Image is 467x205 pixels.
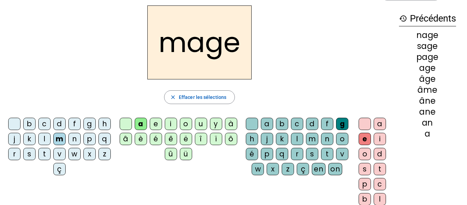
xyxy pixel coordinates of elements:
div: b [23,118,36,130]
div: âme [399,86,456,94]
div: m [53,133,66,145]
div: a [261,118,273,130]
div: t [374,163,386,175]
div: w [68,148,81,160]
div: g [336,118,348,130]
div: d [306,118,318,130]
h2: mage [147,5,252,79]
div: n [68,133,81,145]
div: è [135,133,147,145]
div: g [83,118,96,130]
div: v [53,148,66,160]
div: t [38,148,51,160]
div: é [150,133,162,145]
div: e [150,118,162,130]
button: Effacer les sélections [164,90,235,104]
div: é [246,148,258,160]
div: h [246,133,258,145]
div: âge [399,75,456,83]
div: ane [399,108,456,116]
div: i [165,118,177,130]
div: ë [180,133,192,145]
div: z [282,163,294,175]
div: j [8,133,21,145]
div: t [321,148,333,160]
div: k [276,133,288,145]
span: Effacer les sélections [179,93,226,101]
div: l [291,133,303,145]
div: d [53,118,66,130]
div: nage [399,31,456,39]
div: p [83,133,96,145]
div: ü [180,148,192,160]
div: â [120,133,132,145]
div: en [312,163,325,175]
div: e [359,133,371,145]
div: s [359,163,371,175]
div: s [306,148,318,160]
div: k [23,133,36,145]
div: c [374,178,386,190]
div: w [252,163,264,175]
div: q [98,133,111,145]
div: o [336,133,348,145]
div: y [210,118,222,130]
div: r [291,148,303,160]
div: î [195,133,207,145]
div: ô [225,133,237,145]
div: c [38,118,51,130]
div: û [165,148,177,160]
div: âne [399,97,456,105]
div: age [399,64,456,72]
div: c [291,118,303,130]
div: h [98,118,111,130]
div: b [276,118,288,130]
div: ê [165,133,177,145]
div: x [267,163,279,175]
div: x [83,148,96,160]
div: page [399,53,456,61]
div: r [8,148,21,160]
div: à [225,118,237,130]
div: l [38,133,51,145]
div: ç [297,163,309,175]
div: an [399,119,456,127]
div: ï [210,133,222,145]
mat-icon: close [170,94,176,100]
div: i [374,133,386,145]
div: f [68,118,81,130]
mat-icon: history [399,14,407,23]
div: f [321,118,333,130]
div: u [195,118,207,130]
div: a [374,118,386,130]
div: a [399,130,456,138]
h3: Précédents [399,11,456,26]
div: o [359,148,371,160]
div: a [135,118,147,130]
div: v [336,148,348,160]
div: j [261,133,273,145]
div: m [306,133,318,145]
div: z [98,148,111,160]
div: sage [399,42,456,50]
div: p [359,178,371,190]
div: on [328,163,342,175]
div: n [321,133,333,145]
div: s [23,148,36,160]
div: ç [53,163,66,175]
div: o [180,118,192,130]
div: p [261,148,273,160]
div: q [276,148,288,160]
div: d [374,148,386,160]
